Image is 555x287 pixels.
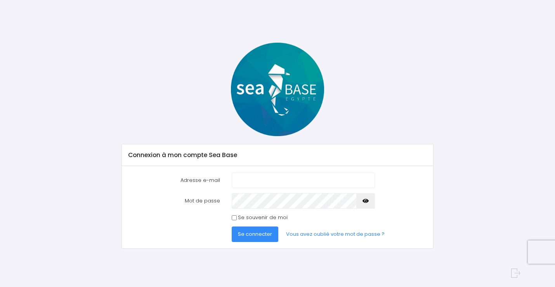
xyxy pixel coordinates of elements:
span: Se connecter [238,230,272,238]
label: Se souvenir de moi [238,214,288,221]
button: Se connecter [232,226,278,242]
a: Vous avez oublié votre mot de passe ? [280,226,391,242]
label: Adresse e-mail [123,173,226,188]
div: Connexion à mon compte Sea Base [122,144,433,166]
label: Mot de passe [123,193,226,209]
